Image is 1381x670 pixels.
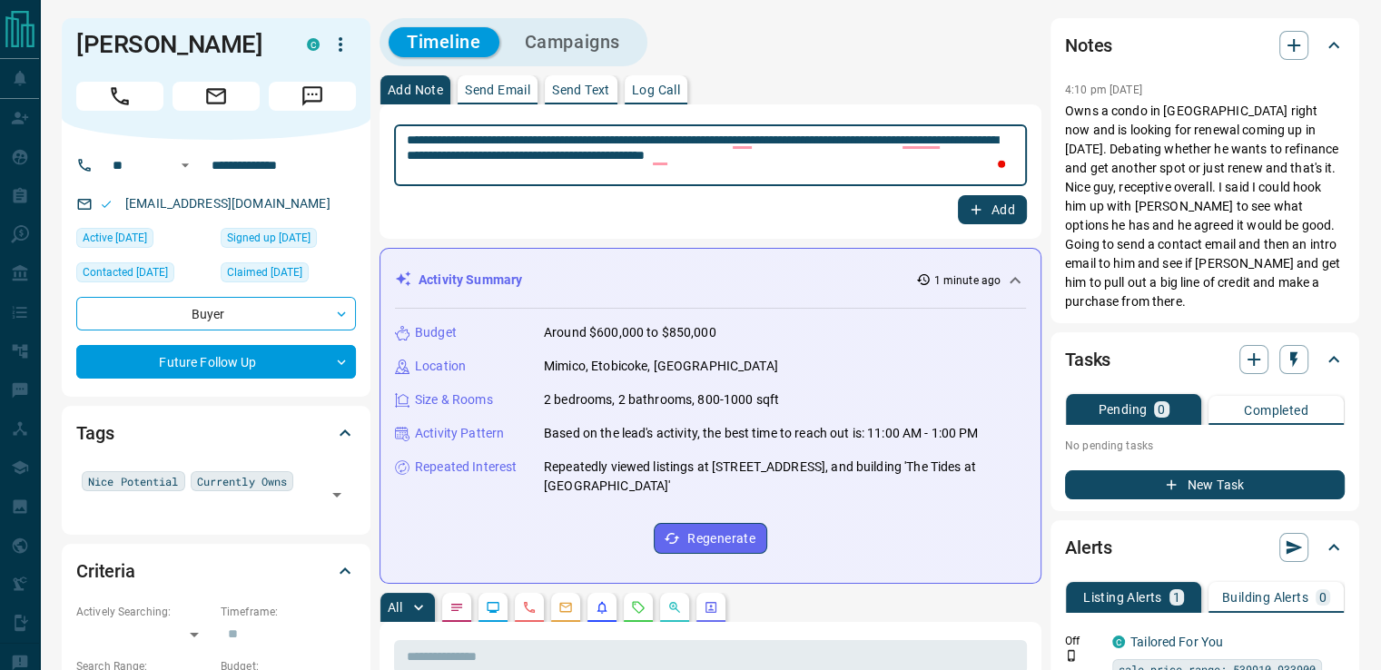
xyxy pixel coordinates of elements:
[1065,338,1345,381] div: Tasks
[415,323,457,342] p: Budget
[76,549,356,593] div: Criteria
[125,196,330,211] a: [EMAIL_ADDRESS][DOMAIN_NAME]
[667,600,682,615] svg: Opportunities
[269,82,356,111] span: Message
[1065,649,1078,662] svg: Push Notification Only
[415,390,493,409] p: Size & Rooms
[1173,591,1180,604] p: 1
[507,27,638,57] button: Campaigns
[221,228,356,253] div: Sun Jan 26 2025
[415,357,466,376] p: Location
[544,424,978,443] p: Based on the lead's activity, the best time to reach out is: 11:00 AM - 1:00 PM
[227,229,311,247] span: Signed up [DATE]
[1130,635,1223,649] a: Tailored For You
[449,600,464,615] svg: Notes
[76,30,280,59] h1: [PERSON_NAME]
[558,600,573,615] svg: Emails
[1065,633,1101,649] p: Off
[632,84,680,96] p: Log Call
[1158,403,1165,416] p: 0
[465,84,530,96] p: Send Email
[76,604,212,620] p: Actively Searching:
[595,600,609,615] svg: Listing Alerts
[1319,591,1327,604] p: 0
[76,297,356,330] div: Buyer
[197,472,288,490] span: Currently Owns
[631,600,646,615] svg: Requests
[1083,591,1162,604] p: Listing Alerts
[76,557,135,586] h2: Criteria
[544,390,779,409] p: 2 bedrooms, 2 bathrooms, 800-1000 sqft
[389,27,499,57] button: Timeline
[83,229,147,247] span: Active [DATE]
[76,82,163,111] span: Call
[221,604,356,620] p: Timeframe:
[544,458,1026,496] p: Repeatedly viewed listings at [STREET_ADDRESS], and building 'The Tides at [GEOGRAPHIC_DATA]'
[544,323,716,342] p: Around $600,000 to $850,000
[1065,470,1345,499] button: New Task
[173,82,260,111] span: Email
[221,262,356,288] div: Tue Jan 28 2025
[388,84,443,96] p: Add Note
[522,600,537,615] svg: Calls
[415,458,517,477] p: Repeated Interest
[1065,526,1345,569] div: Alerts
[100,198,113,211] svg: Email Valid
[76,411,356,455] div: Tags
[1065,84,1142,96] p: 4:10 pm [DATE]
[1065,31,1112,60] h2: Notes
[395,263,1026,297] div: Activity Summary1 minute ago
[174,154,196,176] button: Open
[419,271,522,290] p: Activity Summary
[324,482,350,507] button: Open
[1065,432,1345,459] p: No pending tasks
[544,357,778,376] p: Mimico, Etobicoke, [GEOGRAPHIC_DATA]
[704,600,718,615] svg: Agent Actions
[1244,404,1308,417] p: Completed
[407,133,1014,179] textarea: To enrich screen reader interactions, please activate Accessibility in Grammarly extension settings
[486,600,500,615] svg: Lead Browsing Activity
[1222,591,1308,604] p: Building Alerts
[1112,636,1125,648] div: condos.ca
[1065,24,1345,67] div: Notes
[76,228,212,253] div: Sun Jan 26 2025
[415,424,504,443] p: Activity Pattern
[76,262,212,288] div: Sun Oct 12 2025
[552,84,610,96] p: Send Text
[88,472,179,490] span: Nice Potential
[1065,102,1345,311] p: Owns a condo in [GEOGRAPHIC_DATA] right now and is looking for renewal coming up in [DATE]. Debat...
[654,523,767,554] button: Regenerate
[307,38,320,51] div: condos.ca
[83,263,168,281] span: Contacted [DATE]
[1098,403,1147,416] p: Pending
[227,263,302,281] span: Claimed [DATE]
[958,195,1027,224] button: Add
[388,601,402,614] p: All
[76,345,356,379] div: Future Follow Up
[1065,345,1110,374] h2: Tasks
[934,272,1001,289] p: 1 minute ago
[76,419,113,448] h2: Tags
[1065,533,1112,562] h2: Alerts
